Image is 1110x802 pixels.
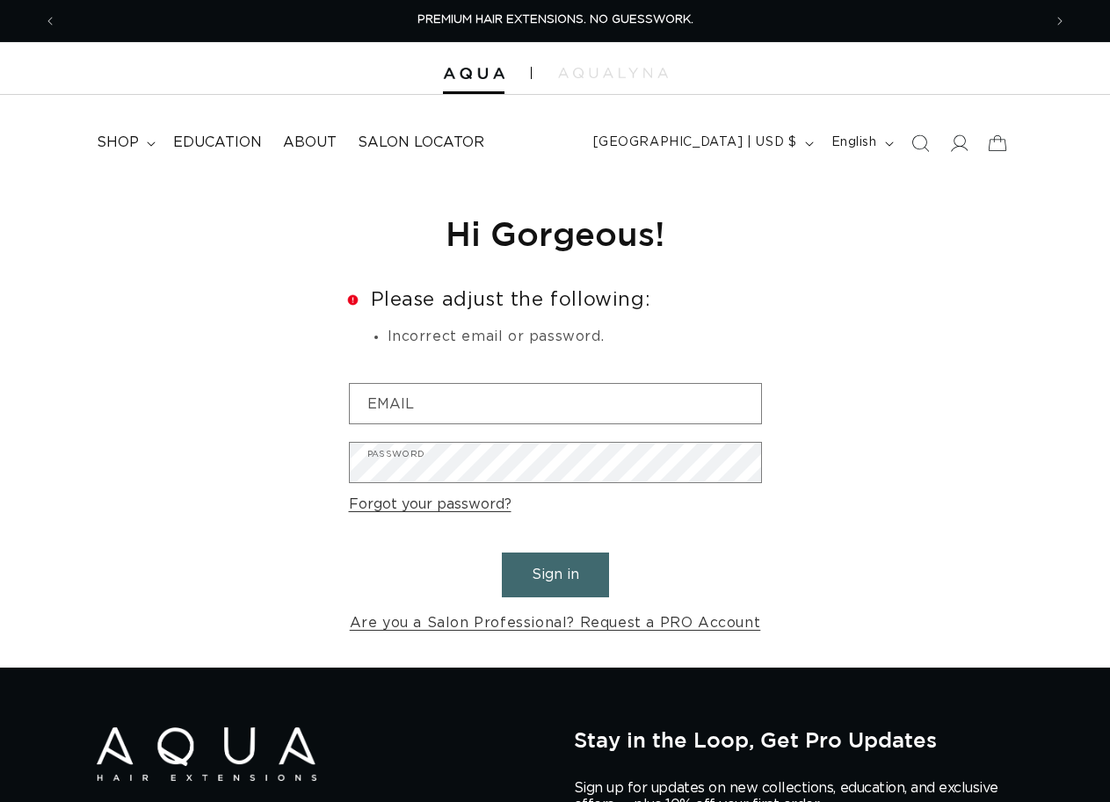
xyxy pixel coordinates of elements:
li: Incorrect email or password. [388,326,762,349]
input: Email [350,384,761,423]
span: shop [97,134,139,152]
a: Salon Locator [347,123,495,163]
h2: Please adjust the following: [349,290,762,309]
span: Education [173,134,262,152]
a: Forgot your password? [349,492,511,517]
button: Sign in [502,553,609,597]
button: [GEOGRAPHIC_DATA] | USD $ [583,126,821,160]
button: English [821,126,901,160]
h1: Hi Gorgeous! [349,212,762,255]
img: Aqua Hair Extensions [443,68,504,80]
h2: Stay in the Loop, Get Pro Updates [574,727,1013,752]
button: Next announcement [1041,4,1079,38]
summary: shop [86,123,163,163]
summary: Search [901,124,940,163]
span: Salon Locator [358,134,484,152]
span: About [283,134,337,152]
a: About [272,123,347,163]
span: English [831,134,877,152]
button: Previous announcement [31,4,69,38]
a: Are you a Salon Professional? Request a PRO Account [350,611,761,636]
img: aqualyna.com [558,68,668,78]
img: Aqua Hair Extensions [97,727,316,781]
span: PREMIUM HAIR EXTENSIONS. NO GUESSWORK. [417,14,693,25]
a: Education [163,123,272,163]
span: [GEOGRAPHIC_DATA] | USD $ [593,134,797,152]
